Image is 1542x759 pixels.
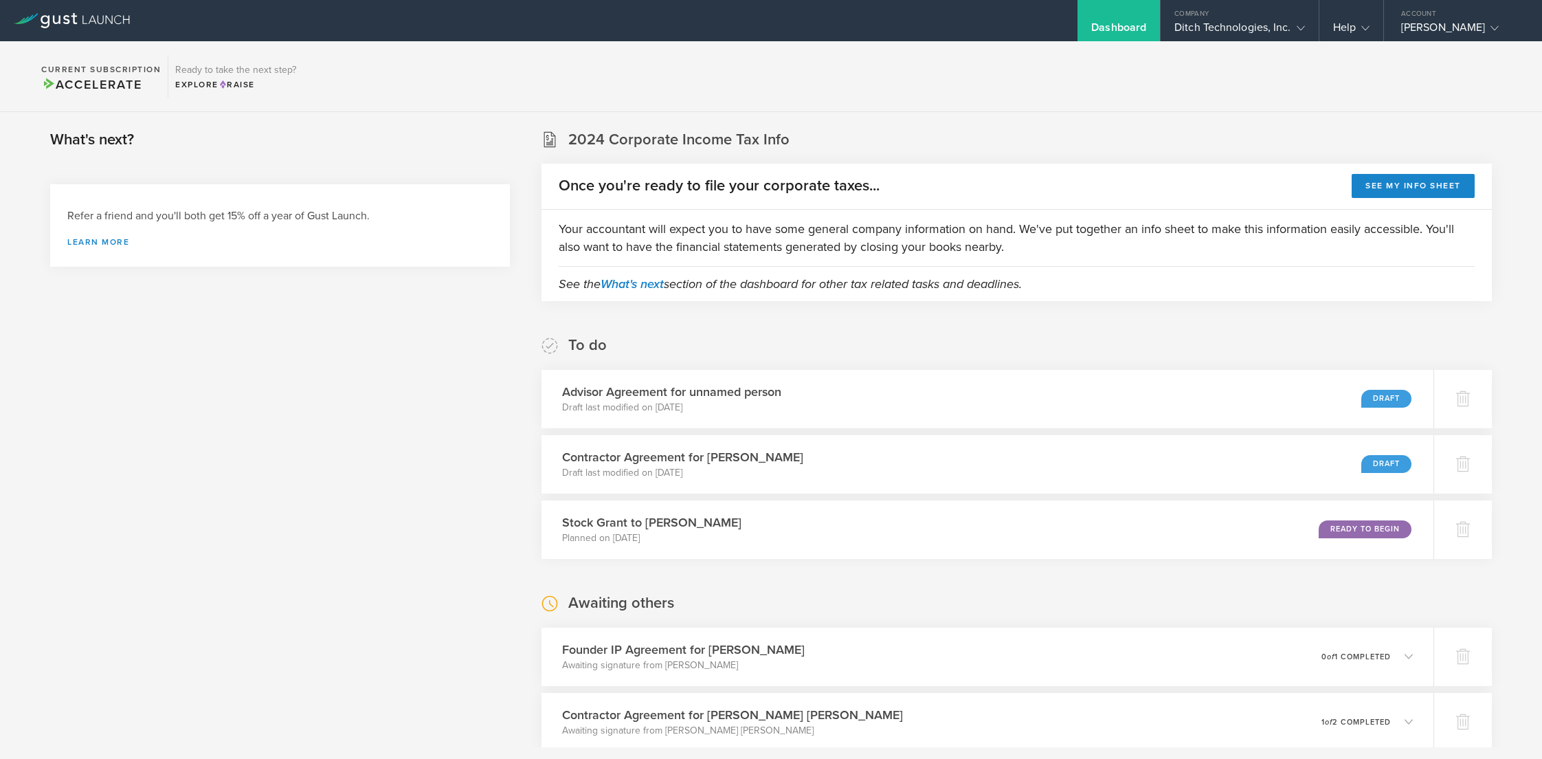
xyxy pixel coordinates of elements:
[1361,455,1411,473] div: Draft
[562,401,781,415] p: Draft last modified on [DATE]
[541,370,1433,428] div: Advisor Agreement for unnamed personDraft last modified on [DATE]Draft
[541,435,1433,494] div: Contractor Agreement for [PERSON_NAME]Draft last modified on [DATE]Draft
[601,276,664,291] a: What's next
[67,238,493,246] a: Learn more
[541,500,1433,559] div: Stock Grant to [PERSON_NAME]Planned on [DATE]Ready to Begin
[559,176,880,196] h2: Once you're ready to file your corporate taxes...
[562,466,803,480] p: Draft last modified on [DATE]
[168,55,303,98] div: Ready to take the next step?ExploreRaise
[562,706,903,724] h3: Contractor Agreement for [PERSON_NAME] [PERSON_NAME]
[1327,652,1334,661] em: of
[568,593,674,613] h2: Awaiting others
[559,276,1022,291] em: See the section of the dashboard for other tax related tasks and deadlines.
[1321,718,1391,726] p: 1 2 completed
[41,65,161,74] h2: Current Subscription
[219,80,255,89] span: Raise
[1352,174,1475,198] button: See my info sheet
[568,130,790,150] h2: 2024 Corporate Income Tax Info
[1321,653,1391,661] p: 0 1 completed
[175,65,296,75] h3: Ready to take the next step?
[1361,390,1411,408] div: Draft
[559,220,1475,256] p: Your accountant will expect you to have some general company information on hand. We've put toget...
[1174,21,1304,41] div: Ditch Technologies, Inc.
[562,659,805,672] p: Awaiting signature from [PERSON_NAME]
[41,77,142,92] span: Accelerate
[562,641,805,659] h3: Founder IP Agreement for [PERSON_NAME]
[67,208,493,224] h3: Refer a friend and you'll both get 15% off a year of Gust Launch.
[562,383,781,401] h3: Advisor Agreement for unnamed person
[1325,718,1332,727] em: of
[562,531,741,545] p: Planned on [DATE]
[562,448,803,466] h3: Contractor Agreement for [PERSON_NAME]
[568,335,607,355] h2: To do
[1091,21,1146,41] div: Dashboard
[50,130,134,150] h2: What's next?
[562,514,741,531] h3: Stock Grant to [PERSON_NAME]
[562,724,903,738] p: Awaiting signature from [PERSON_NAME] [PERSON_NAME]
[1319,520,1411,538] div: Ready to Begin
[1333,21,1370,41] div: Help
[1401,21,1518,41] div: [PERSON_NAME]
[175,78,296,91] div: Explore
